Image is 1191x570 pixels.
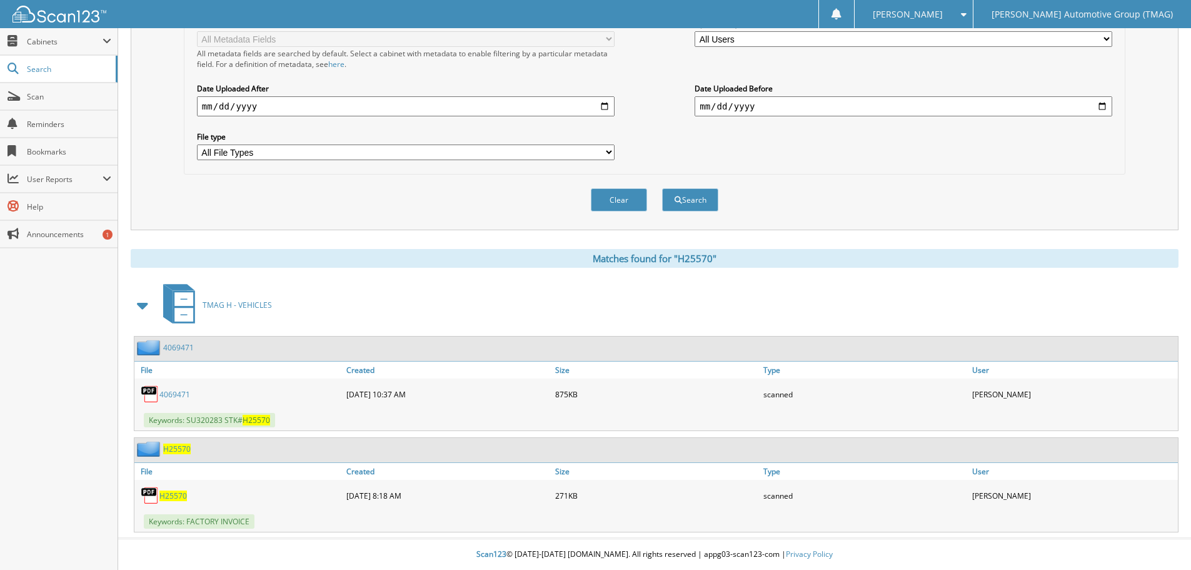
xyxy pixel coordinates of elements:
span: H25570 [243,415,270,425]
div: [DATE] 10:37 AM [343,382,552,407]
label: Date Uploaded After [197,83,615,94]
span: Help [27,201,111,212]
a: Created [343,362,552,379]
span: User Reports [27,174,103,185]
div: scanned [760,483,969,508]
span: Scan123 [476,549,506,559]
a: 4069471 [159,389,190,400]
iframe: Chat Widget [1128,510,1191,570]
a: H25570 [163,444,191,454]
span: Keywords: FACTORY INVOICE [144,514,254,529]
a: Size [552,463,761,480]
button: Clear [591,188,647,211]
span: Search [27,64,109,74]
a: File [134,362,343,379]
div: All metadata fields are searched by default. Select a cabinet with metadata to enable filtering b... [197,48,615,69]
input: start [197,96,615,116]
span: [PERSON_NAME] [873,11,943,18]
a: User [969,362,1178,379]
a: 4069471 [163,342,194,353]
a: Created [343,463,552,480]
label: File type [197,131,615,142]
div: [DATE] 8:18 AM [343,483,552,508]
a: User [969,463,1178,480]
img: PDF.png [141,486,159,505]
label: Date Uploaded Before [695,83,1112,94]
div: © [DATE]-[DATE] [DOMAIN_NAME]. All rights reserved | appg03-scan123-com | [118,539,1191,570]
div: 875KB [552,382,761,407]
a: Size [552,362,761,379]
div: Matches found for "H25570" [131,249,1178,268]
a: H25570 [159,491,187,501]
span: Scan [27,91,111,102]
img: PDF.png [141,385,159,404]
a: Type [760,362,969,379]
span: Keywords: SU320283 STK# [144,413,275,427]
div: 271KB [552,483,761,508]
div: [PERSON_NAME] [969,382,1178,407]
img: folder2.png [137,340,163,355]
span: Bookmarks [27,146,111,157]
div: [PERSON_NAME] [969,483,1178,508]
a: Type [760,463,969,480]
input: end [695,96,1112,116]
div: scanned [760,382,969,407]
span: Cabinets [27,36,103,47]
span: Announcements [27,229,111,240]
div: 1 [103,230,113,240]
a: TMAG H - VEHICLES [156,280,272,330]
a: File [134,463,343,480]
a: here [328,59,344,69]
img: scan123-logo-white.svg [13,6,106,23]
a: Privacy Policy [786,549,833,559]
button: Search [662,188,718,211]
span: TMAG H - VEHICLES [203,300,272,310]
span: Reminders [27,119,111,130]
img: folder2.png [137,441,163,457]
span: [PERSON_NAME] Automotive Group (TMAG) [992,11,1173,18]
